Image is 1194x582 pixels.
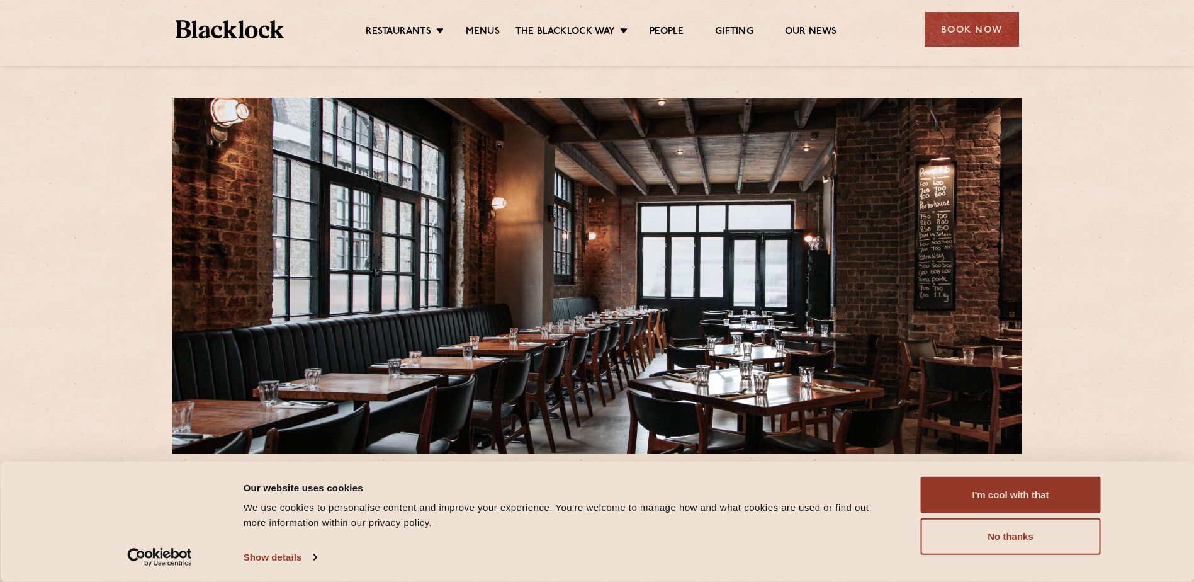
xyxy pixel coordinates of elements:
div: Book Now [925,12,1019,47]
img: BL_Textured_Logo-footer-cropped.svg [176,20,284,38]
a: Our News [785,26,837,40]
a: Show details [244,548,317,567]
a: The Blacklock Way [515,26,615,40]
a: Restaurants [366,26,431,40]
button: No thanks [921,518,1101,555]
div: Our website uses cookies [244,480,893,495]
a: Gifting [715,26,753,40]
a: People [650,26,684,40]
a: Menus [466,26,500,40]
div: We use cookies to personalise content and improve your experience. You're welcome to manage how a... [244,500,893,530]
a: Usercentrics Cookiebot - opens in a new window [104,548,215,567]
button: I'm cool with that [921,477,1101,513]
